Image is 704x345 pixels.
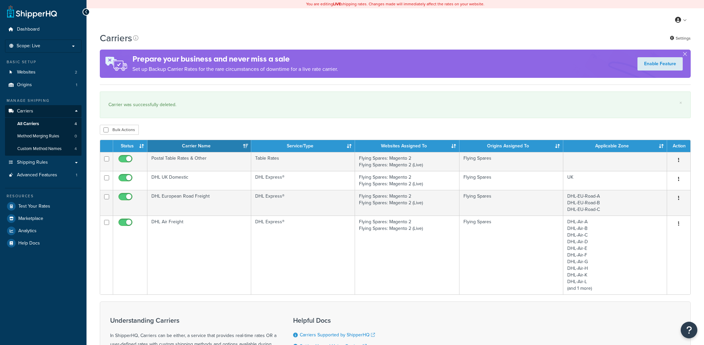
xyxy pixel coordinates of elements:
a: Help Docs [5,237,82,249]
div: Resources [5,193,82,199]
li: Advanced Features [5,169,82,181]
button: Open Resource Center [681,322,697,338]
button: Bulk Actions [100,125,139,135]
h1: Carriers [100,32,132,45]
td: Flying Spares: Magento 2 Flying Spares: Magento 2 (Live) [355,152,459,171]
th: Applicable Zone: activate to sort column ascending [563,140,667,152]
a: Enable Feature [637,57,683,71]
span: Shipping Rules [17,160,48,165]
li: All Carriers [5,118,82,130]
h3: Helpful Docs [293,317,380,324]
a: Method Merging Rules 0 [5,130,82,142]
span: Scope: Live [17,43,40,49]
div: Carrier was successfully deleted. [108,100,682,109]
img: ad-rules-rateshop-fe6ec290ccb7230408bd80ed9643f0289d75e0ffd9eb532fc0e269fcd187b520.png [100,50,132,78]
a: Websites 2 [5,66,82,79]
td: Postal Table Rates & Other [147,152,251,171]
a: Analytics [5,225,82,237]
a: × [679,100,682,105]
a: Dashboard [5,23,82,36]
td: DHL Express® [251,190,355,216]
th: Carrier Name: activate to sort column ascending [147,140,251,152]
li: Websites [5,66,82,79]
td: Flying Spares: Magento 2 Flying Spares: Magento 2 (Live) [355,171,459,190]
span: Custom Method Names [17,146,62,152]
td: DHL Express® [251,216,355,294]
span: 2 [75,70,77,75]
td: Flying Spares [459,152,563,171]
th: Action [667,140,690,152]
td: Flying Spares [459,216,563,294]
a: Test Your Rates [5,200,82,212]
span: 0 [75,133,77,139]
a: ShipperHQ Home [7,5,57,18]
a: All Carriers 4 [5,118,82,130]
td: Flying Spares: Magento 2 Flying Spares: Magento 2 (Live) [355,190,459,216]
span: Analytics [18,228,37,234]
a: Origins 1 [5,79,82,91]
a: Custom Method Names 4 [5,143,82,155]
b: LIVE [333,1,341,7]
td: Flying Spares: Magento 2 Flying Spares: Magento 2 (Live) [355,216,459,294]
a: Shipping Rules [5,156,82,169]
span: All Carriers [17,121,39,127]
td: DHL-EU-Road-A DHL-EU-Road-B DHL-EU-Road-C [563,190,667,216]
span: Origins [17,82,32,88]
span: Websites [17,70,36,75]
span: Method Merging Rules [17,133,59,139]
span: Marketplace [18,216,43,222]
span: Test Your Rates [18,204,50,209]
a: Carriers Supported by ShipperHQ [300,331,375,338]
a: Advanced Features 1 [5,169,82,181]
span: Carriers [17,108,33,114]
span: 4 [75,121,77,127]
td: DHL European Road Freight [147,190,251,216]
a: Carriers [5,105,82,117]
td: Flying Spares [459,190,563,216]
span: Advanced Features [17,172,57,178]
th: Service/Type: activate to sort column ascending [251,140,355,152]
span: 4 [75,146,77,152]
a: Settings [670,34,691,43]
h4: Prepare your business and never miss a sale [132,54,338,65]
a: Marketplace [5,213,82,225]
div: Basic Setup [5,59,82,65]
li: Carriers [5,105,82,156]
td: DHL-Air-A DHL-Air-B DHL-Air-C DHL-Air-D DHL-Air-E DHL-Air-F DHL-Air-G DHL-Air-H DHL-Air-K DHL-Air... [563,216,667,294]
div: Manage Shipping [5,98,82,103]
td: UK [563,171,667,190]
th: Websites Assigned To: activate to sort column ascending [355,140,459,152]
li: Method Merging Rules [5,130,82,142]
li: Custom Method Names [5,143,82,155]
p: Set up Backup Carrier Rates for the rare circumstances of downtime for a live rate carrier. [132,65,338,74]
td: DHL Express® [251,171,355,190]
td: DHL Air Freight [147,216,251,294]
td: DHL UK Domestic [147,171,251,190]
li: Origins [5,79,82,91]
h3: Understanding Carriers [110,317,276,324]
span: Dashboard [17,27,40,32]
th: Origins Assigned To: activate to sort column ascending [459,140,563,152]
span: 1 [76,82,77,88]
span: Help Docs [18,241,40,246]
span: 1 [76,172,77,178]
td: Flying Spares [459,171,563,190]
td: Table Rates [251,152,355,171]
th: Status: activate to sort column ascending [113,140,147,152]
